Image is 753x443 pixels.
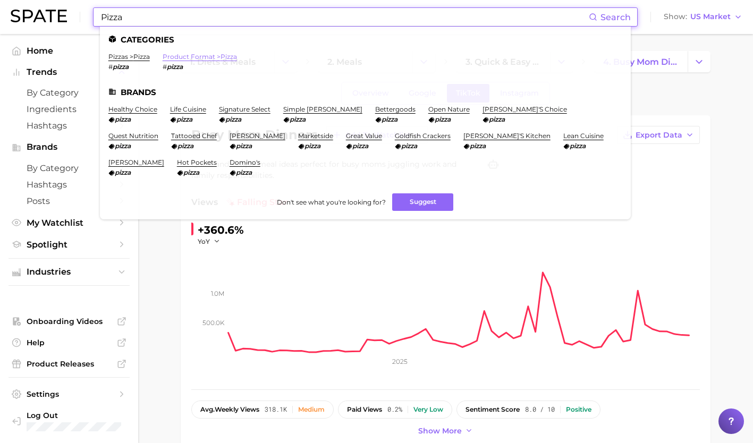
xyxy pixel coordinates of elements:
span: Posts [27,196,112,206]
button: avg.weekly views318.1kMedium [191,401,334,419]
em: pizza [304,142,320,150]
button: Brands [9,139,130,155]
span: Home [27,46,112,56]
span: 0.2% [387,406,402,413]
button: YoY [198,237,221,246]
img: SPATE [11,10,67,22]
span: Product Releases [27,359,112,369]
a: My Watchlist [9,215,130,231]
span: Hashtags [27,121,112,131]
em: pizza [382,115,397,123]
button: paid views0.2%Very low [338,401,452,419]
a: Settings [9,386,130,402]
span: Show [664,14,687,20]
span: 318.1k [265,406,287,413]
a: Hashtags [9,117,130,134]
em: pizza [167,63,183,71]
em: pizza [115,115,131,123]
a: pizzas >pizza [108,53,150,61]
button: Show more [416,424,476,438]
a: product format >pizza [163,53,237,61]
a: Spotlight [9,236,130,253]
a: Help [9,335,130,351]
a: quest nutrition [108,132,158,140]
a: Home [9,42,130,59]
em: pizza [115,142,131,150]
em: pizza [115,168,131,176]
a: [PERSON_NAME]'s choice [483,105,567,113]
abbr: average [200,405,215,413]
em: pizza [236,168,252,176]
a: bettergoods [375,105,416,113]
span: by Category [27,88,112,98]
a: open nature [428,105,470,113]
em: pizza [470,142,486,150]
div: Medium [298,406,325,413]
span: Help [27,338,112,347]
button: ShowUS Market [661,10,745,24]
a: lean cuisine [563,132,604,140]
a: 4. busy mom dinners [594,51,688,72]
a: goldfish crackers [395,132,451,140]
span: Onboarding Videos [27,317,112,326]
span: My Watchlist [27,218,112,228]
a: healthy choice [108,105,157,113]
span: paid views [347,406,382,413]
a: Product Releases [9,356,130,372]
em: pizza [401,142,417,150]
em: pizza [570,142,586,150]
button: Export Data [617,126,700,144]
input: Search here for a brand, industry, or ingredient [100,8,589,26]
span: Spotlight [27,240,112,250]
a: hot pockets [177,158,217,166]
em: pizza [176,115,192,123]
a: [PERSON_NAME]'s kitchen [463,132,551,140]
a: domino's [230,158,260,166]
span: US Market [690,14,731,20]
em: pizza [113,63,129,71]
div: Positive [566,406,591,413]
button: Suggest [392,193,453,211]
tspan: 2025 [392,357,408,365]
em: pizza [290,115,306,123]
em: pizza [489,115,505,123]
a: Onboarding Videos [9,313,130,329]
span: Brands [27,142,112,152]
button: Industries [9,264,130,280]
div: Very low [413,406,443,413]
a: Hashtags [9,176,130,193]
a: life cuisine [170,105,206,113]
span: sentiment score [466,406,520,413]
em: pizza [225,115,241,123]
em: pizza [183,168,199,176]
span: Export Data [636,131,682,140]
span: Settings [27,389,112,399]
a: marketside [298,132,333,140]
span: Show more [418,427,462,436]
li: Brands [108,88,622,97]
a: tattooed chef [171,132,217,140]
a: great value [346,132,382,140]
span: YoY [198,237,210,246]
em: pizza [352,142,368,150]
tspan: 500.0k [202,319,225,327]
a: [PERSON_NAME] [108,158,164,166]
a: Ingredients [9,101,130,117]
tspan: 1.0m [211,289,224,297]
span: # [108,63,113,71]
em: pizza [177,142,193,150]
span: Hashtags [27,180,112,190]
a: by Category [9,160,130,176]
li: Categories [108,35,622,44]
a: [PERSON_NAME] [230,132,285,140]
span: Ingredients [27,104,112,114]
a: simple [PERSON_NAME] [283,105,362,113]
div: +360.6% [198,221,244,238]
button: Trends [9,64,130,80]
a: Posts [9,193,130,209]
em: pizza [236,142,252,150]
em: pizza [435,115,451,123]
span: Search [600,12,631,22]
span: # [163,63,167,71]
span: 8.0 / 10 [525,406,555,413]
